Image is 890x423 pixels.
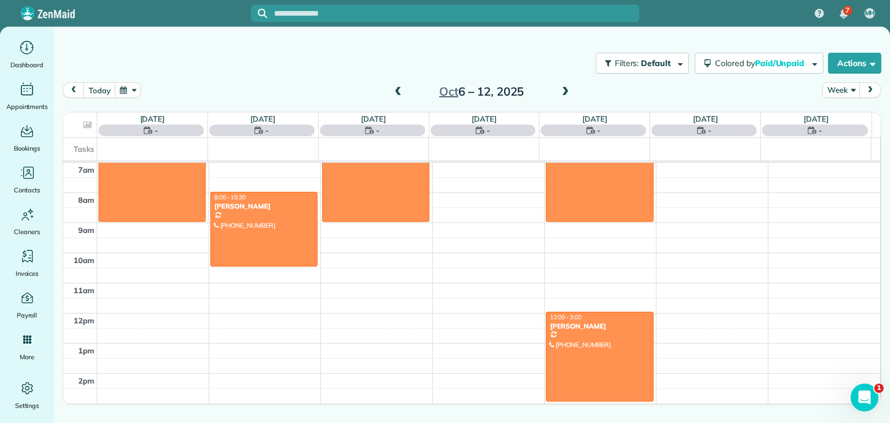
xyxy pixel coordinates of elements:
a: Cleaners [5,205,49,238]
a: [DATE] [140,114,165,123]
span: More [20,351,34,363]
span: - [597,125,601,136]
button: prev [63,82,85,98]
span: 8am [78,195,94,205]
span: Colored by [715,58,808,68]
button: Colored byPaid/Unpaid [695,53,823,74]
div: [PERSON_NAME] [549,322,650,330]
span: Settings [15,400,39,411]
span: 12pm [74,316,94,325]
a: Bookings [5,122,49,154]
span: Appointments [6,101,48,112]
span: 12:00 - 3:00 [550,313,581,321]
span: 10am [74,256,94,265]
span: 7 [845,6,849,15]
button: Focus search [251,9,267,18]
a: Settings [5,379,49,411]
svg: Focus search [258,9,267,18]
span: - [265,125,269,136]
span: MH [865,9,875,18]
a: [DATE] [804,114,829,123]
div: 7 unread notifications [831,1,856,27]
span: Bookings [14,143,41,154]
a: [DATE] [693,114,718,123]
span: - [819,125,822,136]
span: 1 [874,384,884,393]
span: 1pm [78,346,94,355]
a: [DATE] [250,114,275,123]
span: Invoices [16,268,39,279]
button: Actions [828,53,881,74]
span: - [487,125,490,136]
span: Cleaners [14,226,40,238]
a: [DATE] [361,114,386,123]
span: 7am [78,165,94,174]
iframe: Intercom live chat [851,384,878,411]
span: - [376,125,380,136]
span: 2pm [78,376,94,385]
span: - [708,125,712,136]
span: Default [641,58,672,68]
span: 11am [74,286,94,295]
button: Filters: Default [596,53,689,74]
a: [DATE] [472,114,497,123]
span: - [155,125,158,136]
span: 9am [78,225,94,235]
a: Contacts [5,163,49,196]
span: Dashboard [10,59,43,71]
a: Filters: Default [590,53,689,74]
span: 8:00 - 10:30 [214,194,246,201]
a: [DATE] [582,114,607,123]
a: Appointments [5,80,49,112]
a: Invoices [5,247,49,279]
span: Filters: [615,58,639,68]
span: Paid/Unpaid [755,58,807,68]
span: Payroll [17,309,38,321]
a: Dashboard [5,38,49,71]
span: Contacts [14,184,40,196]
button: today [83,82,115,98]
span: Tasks [74,144,94,154]
div: [PERSON_NAME] [214,202,314,210]
button: Week [822,82,860,98]
a: Payroll [5,289,49,321]
h2: 6 – 12, 2025 [409,85,554,98]
button: next [859,82,881,98]
span: Oct [439,84,458,99]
